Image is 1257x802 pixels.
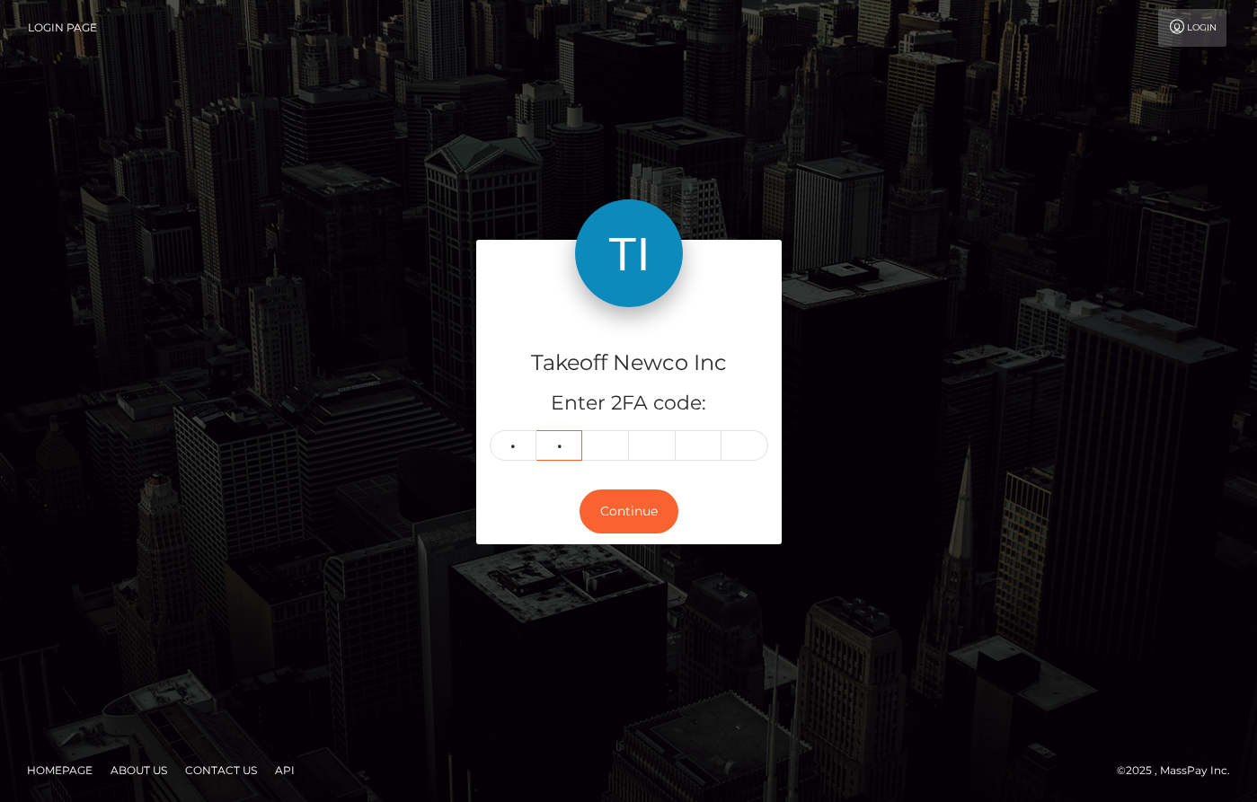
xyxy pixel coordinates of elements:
[268,756,302,784] a: API
[490,348,768,379] h4: Takeoff Newco Inc
[28,9,97,47] a: Login Page
[178,756,264,784] a: Contact Us
[1158,9,1226,47] a: Login
[103,756,174,784] a: About Us
[20,756,100,784] a: Homepage
[1117,761,1244,780] div: © 2025 , MassPay Inc.
[580,489,678,533] button: Continue
[575,199,683,307] img: Takeoff Newco Inc
[490,390,768,418] h5: Enter 2FA code:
